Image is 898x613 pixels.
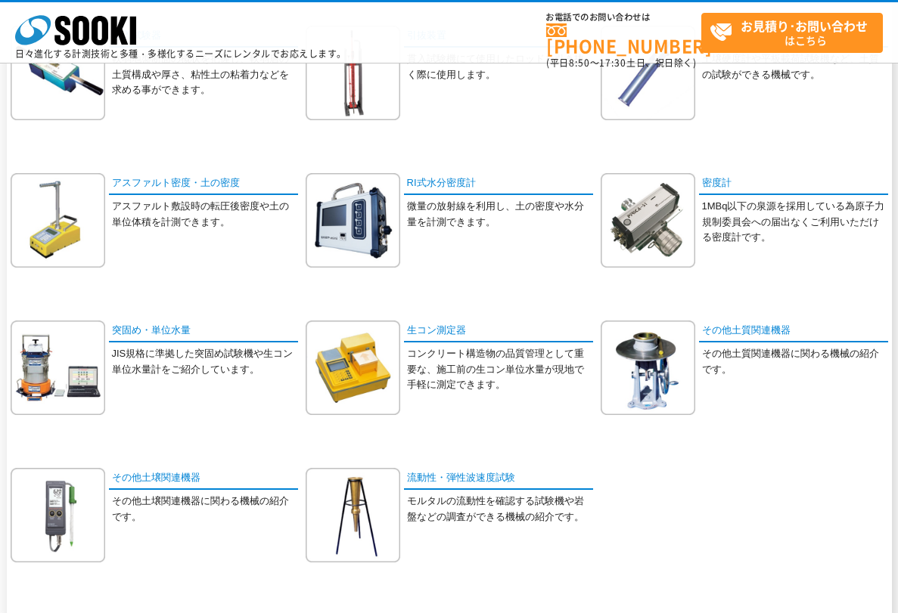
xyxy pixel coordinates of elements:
img: 貫入試験器 [11,26,105,120]
p: その他土質関連機器に関わる機械の紹介です。 [702,346,888,378]
img: 生コン測定器 [306,320,400,415]
p: 微量の放射線を利用し、土の密度や水分量を計測できます。 [407,199,593,231]
a: 密度計 [699,173,888,195]
img: その他土質関連機器 [601,320,695,415]
img: 土壌硬度・支持力・現場CBR値 [601,26,695,120]
a: [PHONE_NUMBER] [546,23,701,54]
p: 1MBq以下の泉源を採用している為原子力規制委員会への届出なくご利用いただける密度計です。 [702,199,888,246]
p: JIS規格に準拠した突固め試験機や生コン単位水量計をご紹介しています。 [112,346,298,378]
a: その他土壌関連機器 [109,468,298,490]
span: はこちら [710,14,882,51]
span: (平日 ～ 土日、祝日除く) [546,56,696,70]
span: お電話でのお問い合わせは [546,13,701,22]
img: アスファルト密度・土の密度 [11,173,105,268]
img: 密度計 [601,173,695,268]
a: アスファルト密度・土の密度 [109,173,298,195]
a: RI式水分密度計 [404,173,593,195]
a: その他土質関連機器 [699,320,888,342]
p: 日々進化する計測技術と多種・多様化するニーズにレンタルでお応えします。 [15,49,346,58]
img: 引抜装置 [306,26,400,120]
img: 突固め・単位水量 [11,320,105,415]
a: 流動性・弾性波速度試験 [404,468,593,490]
img: RI式水分密度計 [306,173,400,268]
p: モルタルの流動性を確認する試験機や岩盤などの調査ができる機械の紹介です。 [407,494,593,525]
a: お見積り･お問い合わせはこちら [701,13,883,53]
img: 流動性・弾性波速度試験 [306,468,400,562]
p: 軟弱地盤断面の概状を把握し、軟弱層の土質構成や厚さ、粘性土の粘着力などを求める事ができます。 [112,51,298,98]
span: 17:30 [599,56,626,70]
strong: お見積り･お問い合わせ [741,17,868,35]
p: コンクリート構造物の品質管理として重要な、施工前の生コン単位水量が現地で手軽に測定できます。 [407,346,593,393]
img: その他土壌関連機器 [11,468,105,562]
a: 突固め・単位水量 [109,320,298,342]
span: 8:50 [569,56,590,70]
p: その他土壌関連機器に関わる機械の紹介です。 [112,494,298,525]
p: アスファルト敷設時の転圧後密度や土の単位体積を計測できます。 [112,199,298,231]
a: 生コン測定器 [404,320,593,342]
